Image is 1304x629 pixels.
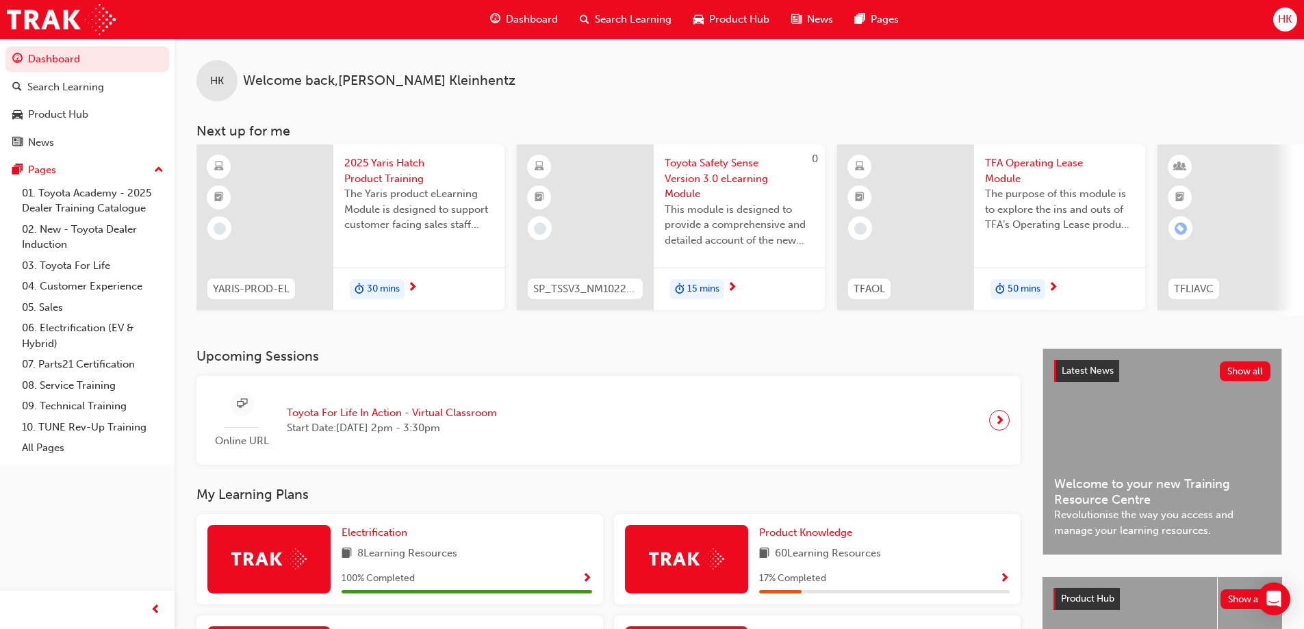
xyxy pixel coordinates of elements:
[855,158,865,176] span: learningResourceType_ELEARNING-icon
[517,144,825,310] a: 0SP_TSSV3_NM1022_ELToyota Safety Sense Version 3.0 eLearning ModuleThis module is designed to pro...
[709,12,769,27] span: Product Hub
[855,11,865,28] span: pages-icon
[214,222,226,235] span: learningRecordVerb_NONE-icon
[28,107,88,123] div: Product Hub
[1257,582,1290,615] div: Open Intercom Messenger
[16,219,169,255] a: 02. New - Toyota Dealer Induction
[16,276,169,297] a: 04. Customer Experience
[12,137,23,149] span: news-icon
[1174,281,1214,297] span: TFLIAVC
[196,487,1021,502] h3: My Learning Plans
[196,348,1021,364] h3: Upcoming Sessions
[344,186,494,233] span: The Yaris product eLearning Module is designed to support customer facing sales staff with introd...
[665,202,814,248] span: This module is designed to provide a comprehensive and detailed account of the new enhanced Toyot...
[16,297,169,318] a: 05. Sales
[28,162,56,178] div: Pages
[342,571,415,587] span: 100 % Completed
[775,545,881,563] span: 60 Learning Resources
[1054,360,1270,382] a: Latest NewsShow all
[535,189,544,207] span: booktick-icon
[871,12,899,27] span: Pages
[342,545,352,563] span: book-icon
[580,11,589,28] span: search-icon
[1043,348,1282,555] a: Latest NewsShow allWelcome to your new Training Resource CentreRevolutionise the way you access a...
[207,387,1010,454] a: Online URLToyota For Life In Action - Virtual ClassroomStart Date:[DATE] 2pm - 3:30pm
[16,417,169,438] a: 10. TUNE Rev-Up Training
[12,81,22,94] span: search-icon
[12,164,23,177] span: pages-icon
[854,281,885,297] span: TFAOL
[533,281,637,297] span: SP_TSSV3_NM1022_EL
[1048,282,1058,294] span: next-icon
[687,281,719,297] span: 15 mins
[287,405,497,421] span: Toyota For Life In Action - Virtual Classroom
[693,11,704,28] span: car-icon
[854,222,867,235] span: learningRecordVerb_NONE-icon
[16,255,169,277] a: 03. Toyota For Life
[213,281,290,297] span: YARIS-PROD-EL
[812,153,818,165] span: 0
[16,183,169,219] a: 01. Toyota Academy - 2025 Dealer Training Catalogue
[7,4,116,35] img: Trak
[582,570,592,587] button: Show Progress
[16,354,169,375] a: 07. Parts21 Certification
[665,155,814,202] span: Toyota Safety Sense Version 3.0 eLearning Module
[534,222,546,235] span: learningRecordVerb_NONE-icon
[582,573,592,585] span: Show Progress
[535,158,544,176] span: learningResourceType_ELEARNING-icon
[649,548,724,569] img: Trak
[780,5,844,34] a: news-iconNews
[675,281,685,298] span: duration-icon
[287,420,497,436] span: Start Date: [DATE] 2pm - 3:30pm
[995,281,1005,298] span: duration-icon
[16,437,169,459] a: All Pages
[28,135,54,151] div: News
[985,155,1134,186] span: TFA Operating Lease Module
[479,5,569,34] a: guage-iconDashboard
[151,602,161,619] span: prev-icon
[595,12,672,27] span: Search Learning
[995,411,1005,430] span: next-icon
[214,158,224,176] span: learningResourceType_ELEARNING-icon
[506,12,558,27] span: Dashboard
[844,5,910,34] a: pages-iconPages
[243,73,515,89] span: Welcome back , [PERSON_NAME] Kleinhentz
[5,157,169,183] button: Pages
[807,12,833,27] span: News
[1220,589,1272,609] button: Show all
[196,144,504,310] a: YARIS-PROD-EL2025 Yaris Hatch Product TrainingThe Yaris product eLearning Module is designed to s...
[837,144,1145,310] a: TFAOLTFA Operating Lease ModuleThe purpose of this module is to explore the ins and outs of TFA’s...
[1220,361,1271,381] button: Show all
[1175,189,1185,207] span: booktick-icon
[214,189,224,207] span: booktick-icon
[1054,476,1270,507] span: Welcome to your new Training Resource Centre
[154,162,164,179] span: up-icon
[12,53,23,66] span: guage-icon
[1175,222,1187,235] span: learningRecordVerb_ENROLL-icon
[759,545,769,563] span: book-icon
[759,525,858,541] a: Product Knowledge
[5,75,169,100] a: Search Learning
[1054,507,1270,538] span: Revolutionise the way you access and manage your learning resources.
[5,47,169,72] a: Dashboard
[207,433,276,449] span: Online URL
[342,526,407,539] span: Electrification
[569,5,682,34] a: search-iconSearch Learning
[759,526,852,539] span: Product Knowledge
[367,281,400,297] span: 30 mins
[16,318,169,354] a: 06. Electrification (EV & Hybrid)
[357,545,457,563] span: 8 Learning Resources
[855,189,865,207] span: booktick-icon
[999,570,1010,587] button: Show Progress
[237,396,247,413] span: sessionType_ONLINE_URL-icon
[1175,158,1185,176] span: learningResourceType_INSTRUCTOR_LED-icon
[355,281,364,298] span: duration-icon
[1278,12,1292,27] span: HK
[682,5,780,34] a: car-iconProduct Hub
[210,73,224,89] span: HK
[759,571,826,587] span: 17 % Completed
[12,109,23,121] span: car-icon
[490,11,500,28] span: guage-icon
